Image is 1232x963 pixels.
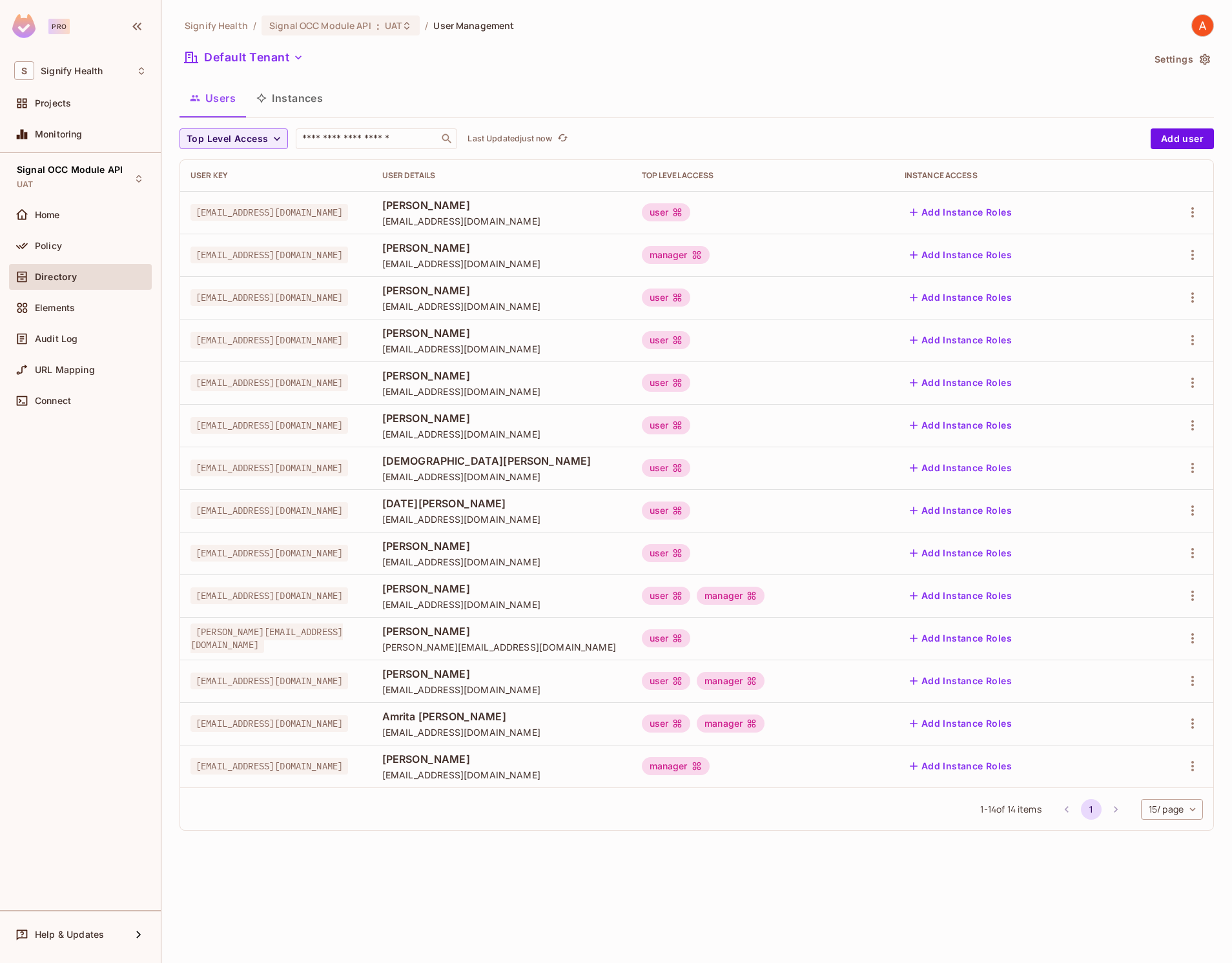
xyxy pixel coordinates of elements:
[552,131,570,147] span: Click to refresh data
[697,587,765,605] div: manager
[555,131,570,147] button: refresh
[382,241,621,255] span: [PERSON_NAME]
[382,684,621,696] span: [EMAIL_ADDRESS][DOMAIN_NAME]
[382,343,621,355] span: [EMAIL_ADDRESS][DOMAIN_NAME]
[382,428,621,440] span: [EMAIL_ADDRESS][DOMAIN_NAME]
[1141,799,1203,820] div: 15 / page
[41,66,103,76] span: Workspace: Signify Health
[1149,49,1214,70] button: Settings
[190,170,362,181] div: User Key
[190,247,348,263] span: [EMAIL_ADDRESS][DOMAIN_NAME]
[1151,128,1214,149] button: Add user
[382,326,621,340] span: [PERSON_NAME]
[425,19,428,32] li: /
[35,241,62,251] span: Policy
[905,202,1017,223] button: Add Instance Roles
[382,215,621,227] span: [EMAIL_ADDRESS][DOMAIN_NAME]
[642,203,691,221] div: user
[190,673,348,689] span: [EMAIL_ADDRESS][DOMAIN_NAME]
[905,756,1017,776] button: Add Instance Roles
[905,330,1017,350] button: Add Instance Roles
[980,802,1041,816] span: 1 - 14 of 14 items
[382,198,621,212] span: [PERSON_NAME]
[180,82,246,114] button: Users
[382,283,621,298] span: [PERSON_NAME]
[642,289,691,307] div: user
[190,289,348,306] span: [EMAIL_ADDRESS][DOMAIN_NAME]
[382,667,621,681] span: [PERSON_NAME]
[467,134,552,144] p: Last Updated just now
[642,715,691,733] div: user
[1054,799,1128,820] nav: pagination navigation
[905,458,1017,478] button: Add Instance Roles
[12,14,36,38] img: SReyMgAAAABJRU5ErkJggg==
[190,502,348,519] span: [EMAIL_ADDRESS][DOMAIN_NAME]
[642,246,710,264] div: manager
[382,258,621,270] span: [EMAIL_ADDRESS][DOMAIN_NAME]
[35,210,60,220] span: Home
[642,629,691,647] div: user
[905,713,1017,734] button: Add Instance Roles
[905,671,1017,691] button: Add Instance Roles
[17,165,123,175] span: Signal OCC Module API
[14,61,34,80] span: S
[190,545,348,562] span: [EMAIL_ADDRESS][DOMAIN_NAME]
[382,539,621,553] span: [PERSON_NAME]
[382,582,621,596] span: [PERSON_NAME]
[180,128,288,149] button: Top Level Access
[382,598,621,611] span: [EMAIL_ADDRESS][DOMAIN_NAME]
[557,132,568,145] span: refresh
[185,19,248,32] span: the active workspace
[35,129,83,139] span: Monitoring
[642,502,691,520] div: user
[382,752,621,766] span: [PERSON_NAME]
[642,416,691,434] div: user
[382,385,621,398] span: [EMAIL_ADDRESS][DOMAIN_NAME]
[905,543,1017,563] button: Add Instance Roles
[1081,799,1102,820] button: page 1
[17,179,33,190] span: UAT
[187,131,268,147] span: Top Level Access
[382,624,621,638] span: [PERSON_NAME]
[382,769,621,781] span: [EMAIL_ADDRESS][DOMAIN_NAME]
[190,204,348,221] span: [EMAIL_ADDRESS][DOMAIN_NAME]
[905,245,1017,265] button: Add Instance Roles
[642,757,710,775] div: manager
[190,758,348,775] span: [EMAIL_ADDRESS][DOMAIN_NAME]
[48,19,70,34] div: Pro
[35,396,71,406] span: Connect
[642,544,691,562] div: user
[190,460,348,476] span: [EMAIL_ADDRESS][DOMAIN_NAME]
[642,587,691,605] div: user
[642,672,691,690] div: user
[382,411,621,425] span: [PERSON_NAME]
[246,82,333,114] button: Instances
[382,471,621,483] span: [EMAIL_ADDRESS][DOMAIN_NAME]
[382,726,621,738] span: [EMAIL_ADDRESS][DOMAIN_NAME]
[382,709,621,724] span: Amrita [PERSON_NAME]
[35,303,75,313] span: Elements
[190,417,348,434] span: [EMAIL_ADDRESS][DOMAIN_NAME]
[905,170,1127,181] div: Instance Access
[642,374,691,392] div: user
[385,19,402,32] span: UAT
[905,500,1017,521] button: Add Instance Roles
[190,332,348,349] span: [EMAIL_ADDRESS][DOMAIN_NAME]
[180,47,309,68] button: Default Tenant
[376,21,380,31] span: :
[642,170,884,181] div: Top Level Access
[905,372,1017,393] button: Add Instance Roles
[382,454,621,468] span: [DEMOGRAPHIC_DATA][PERSON_NAME]
[433,19,514,32] span: User Management
[382,170,621,181] div: User Details
[35,272,77,282] span: Directory
[190,623,343,653] span: [PERSON_NAME][EMAIL_ADDRESS][DOMAIN_NAME]
[905,287,1017,308] button: Add Instance Roles
[35,334,77,344] span: Audit Log
[35,929,104,940] span: Help & Updates
[697,672,765,690] div: manager
[382,496,621,511] span: [DATE][PERSON_NAME]
[382,513,621,525] span: [EMAIL_ADDRESS][DOMAIN_NAME]
[269,19,371,32] span: Signal OCC Module API
[35,365,95,375] span: URL Mapping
